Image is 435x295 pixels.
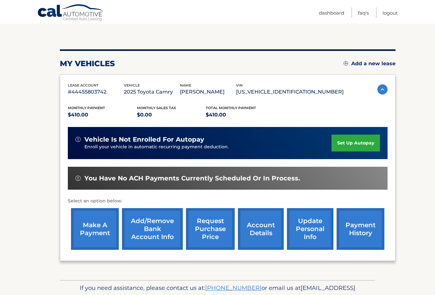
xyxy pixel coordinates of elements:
[75,137,81,142] img: alert-white.svg
[137,106,176,110] span: Monthly sales Tax
[287,208,333,250] a: update personal info
[206,111,275,120] p: $410.00
[68,198,388,205] p: Select an option below:
[37,4,104,23] a: Cal Automotive
[180,88,236,97] p: [PERSON_NAME]
[68,106,105,110] span: Monthly Payment
[186,208,235,250] a: request purchase price
[137,111,206,120] p: $0.00
[68,88,124,97] p: #44455803742
[124,88,180,97] p: 2025 Toyota Camry
[122,208,183,250] a: Add/Remove bank account info
[124,83,140,88] span: vehicle
[344,61,396,67] a: Add a new lease
[238,208,284,250] a: account details
[319,8,344,18] a: Dashboard
[75,176,81,181] img: alert-white.svg
[205,284,261,292] a: [PHONE_NUMBER]
[332,135,380,152] a: set up autopay
[84,136,204,144] span: vehicle is not enrolled for autopay
[382,8,398,18] a: Logout
[358,8,369,18] a: FAQ's
[84,144,332,151] p: Enroll your vehicle in automatic recurring payment deduction.
[206,106,256,110] span: Total Monthly Payment
[337,208,384,250] a: payment history
[60,59,115,69] h2: my vehicles
[236,83,243,88] span: vin
[344,61,348,66] img: add.svg
[377,85,388,95] img: accordion-active.svg
[68,83,99,88] span: lease account
[236,88,344,97] p: [US_VEHICLE_IDENTIFICATION_NUMBER]
[68,111,137,120] p: $410.00
[71,208,119,250] a: make a payment
[84,175,300,183] span: You have no ACH payments currently scheduled or in process.
[180,83,191,88] span: name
